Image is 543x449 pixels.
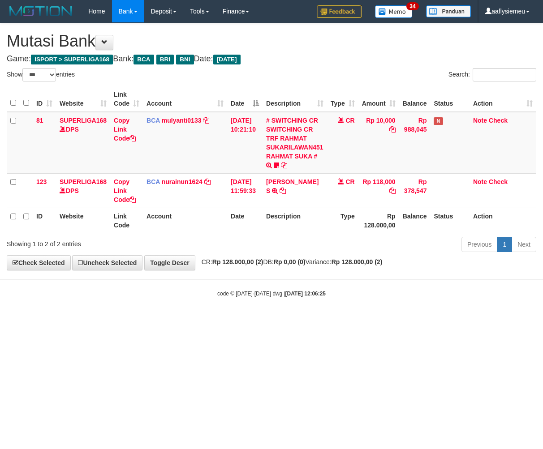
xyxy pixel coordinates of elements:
[197,258,383,265] span: CR: DB: Variance:
[345,117,354,124] span: CR
[114,178,136,203] a: Copy Link Code
[227,208,263,233] th: Date
[317,5,362,18] img: Feedback.jpg
[114,117,136,142] a: Copy Link Code
[448,68,536,81] label: Search:
[358,86,399,112] th: Amount: activate to sort column ascending
[7,236,220,248] div: Showing 1 to 2 of 2 entries
[358,208,399,233] th: Rp 128.000,00
[327,86,358,112] th: Type: activate to sort column ascending
[473,117,487,124] a: Note
[473,178,487,185] a: Note
[176,55,194,64] span: BNI
[36,178,47,185] span: 123
[399,86,431,112] th: Balance
[434,117,443,125] span: Has Note
[33,208,56,233] th: ID
[7,68,75,81] label: Show entries
[473,68,536,81] input: Search:
[461,237,497,252] a: Previous
[280,187,286,194] a: Copy SRI WAHYUNI S to clipboard
[358,112,399,174] td: Rp 10,000
[345,178,354,185] span: CR
[512,237,536,252] a: Next
[212,258,263,265] strong: Rp 128.000,00 (2)
[60,117,107,124] a: SUPERLIGA168
[147,117,160,124] span: BCA
[33,86,56,112] th: ID: activate to sort column ascending
[56,112,110,174] td: DPS
[7,4,75,18] img: MOTION_logo.png
[470,208,536,233] th: Action
[110,208,143,233] th: Link Code
[399,112,431,174] td: Rp 988,045
[406,2,418,10] span: 34
[147,178,160,185] span: BCA
[399,173,431,208] td: Rp 378,547
[375,5,413,18] img: Button%20Memo.svg
[263,86,327,112] th: Description: activate to sort column ascending
[56,173,110,208] td: DPS
[227,112,263,174] td: [DATE] 10:21:10
[143,86,227,112] th: Account: activate to sort column ascending
[227,173,263,208] td: [DATE] 11:59:33
[56,208,110,233] th: Website
[489,117,508,124] a: Check
[327,208,358,233] th: Type
[204,178,211,185] a: Copy nurainun1624 to clipboard
[7,255,71,270] a: Check Selected
[203,117,209,124] a: Copy mulyanti0133 to clipboard
[358,173,399,208] td: Rp 118,000
[144,255,195,270] a: Toggle Descr
[156,55,174,64] span: BRI
[213,55,241,64] span: [DATE]
[389,187,396,194] a: Copy Rp 118,000 to clipboard
[263,208,327,233] th: Description
[266,178,319,194] a: [PERSON_NAME] S
[399,208,431,233] th: Balance
[470,86,536,112] th: Action: activate to sort column ascending
[281,162,287,169] a: Copy # SWITCHING CR SWITCHING CR TRF RAHMAT SUKARILAWAN451 RAHMAT SUKA # to clipboard
[7,55,536,64] h4: Game: Bank: Date:
[389,126,396,133] a: Copy Rp 10,000 to clipboard
[266,117,323,160] a: # SWITCHING CR SWITCHING CR TRF RAHMAT SUKARILAWAN451 RAHMAT SUKA #
[162,117,202,124] a: mulyanti0133
[285,291,326,297] strong: [DATE] 12:06:25
[426,5,471,17] img: panduan.png
[227,86,263,112] th: Date: activate to sort column descending
[497,237,512,252] a: 1
[36,117,43,124] span: 81
[7,32,536,50] h1: Mutasi Bank
[430,208,469,233] th: Status
[60,178,107,185] a: SUPERLIGA168
[274,258,306,265] strong: Rp 0,00 (0)
[143,208,227,233] th: Account
[489,178,508,185] a: Check
[72,255,142,270] a: Uncheck Selected
[332,258,383,265] strong: Rp 128.000,00 (2)
[162,178,203,185] a: nurainun1624
[110,86,143,112] th: Link Code: activate to sort column ascending
[31,55,113,64] span: ISPORT > SUPERLIGA168
[134,55,154,64] span: BCA
[22,68,56,81] select: Showentries
[430,86,469,112] th: Status
[56,86,110,112] th: Website: activate to sort column ascending
[217,291,326,297] small: code © [DATE]-[DATE] dwg |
